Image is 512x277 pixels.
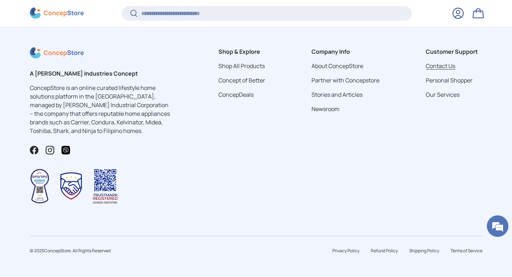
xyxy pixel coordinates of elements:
[30,248,111,254] span: © 2025 . All Rights Reserved
[426,76,472,84] a: Personal Shopper
[42,90,99,163] span: We're online!
[30,69,172,78] h2: A [PERSON_NAME] Industries Concept
[218,76,265,84] a: Concept of Better
[218,91,254,99] a: ConcepDeals
[312,105,340,113] a: Newsroom
[4,196,137,221] textarea: Type your message and hit 'Enter'
[30,168,50,204] img: Data Privacy Seal
[218,62,265,70] a: Shop All Products
[312,91,363,99] a: Stories and Articles
[332,248,359,254] a: Privacy Policy
[312,62,363,70] a: About ConcepStore
[118,4,135,21] div: Minimize live chat window
[312,76,379,84] a: Partner with Concepstore
[409,248,439,254] a: Shipping Policy
[37,40,121,49] div: Chat with us now
[451,248,483,254] a: Terms of Service
[93,168,118,204] img: Trustmark QR
[426,91,460,99] a: Our Services
[30,8,84,19] img: ConcepStore
[44,248,71,254] a: ConcepStore
[60,172,82,200] img: Trustmark Seal
[371,248,398,254] a: Refund Policy
[426,62,455,70] a: Contact Us
[30,83,172,135] p: ConcepStore is an online curated lifestyle home solutions platform in the [GEOGRAPHIC_DATA], mana...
